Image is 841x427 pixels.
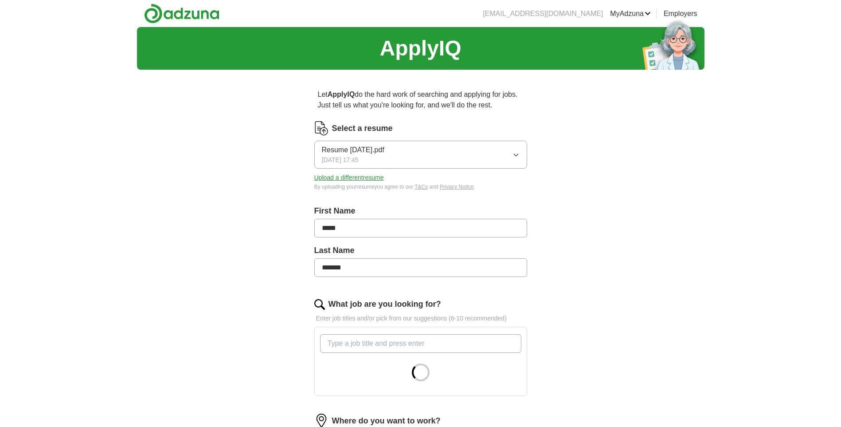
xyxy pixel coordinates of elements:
input: Type a job title and press enter [320,334,521,353]
a: T&Cs [415,184,428,190]
label: Where do you want to work? [332,415,441,427]
img: Adzuna logo [144,4,219,24]
label: Last Name [314,245,527,257]
label: What job are you looking for? [329,298,441,310]
a: MyAdzuna [610,8,651,19]
img: CV Icon [314,121,329,135]
a: Employers [664,8,697,19]
button: Upload a differentresume [314,173,384,182]
button: Resume [DATE].pdf[DATE] 17:45 [314,141,527,169]
strong: ApplyIQ [328,91,355,98]
a: Privacy Notice [440,184,474,190]
span: Resume [DATE].pdf [322,145,384,155]
p: Let do the hard work of searching and applying for jobs. Just tell us what you're looking for, an... [314,86,527,114]
label: Select a resume [332,123,393,134]
img: search.png [314,299,325,310]
div: By uploading your resume you agree to our and . [314,183,527,191]
span: [DATE] 17:45 [322,155,359,165]
label: First Name [314,205,527,217]
p: Enter job titles and/or pick from our suggestions (6-10 recommended) [314,314,527,323]
h1: ApplyIQ [379,32,461,64]
li: [EMAIL_ADDRESS][DOMAIN_NAME] [483,8,603,19]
